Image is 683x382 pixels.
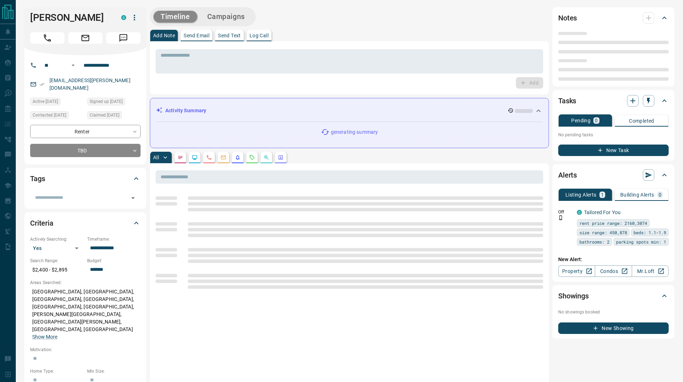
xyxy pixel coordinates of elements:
p: Home Type: [30,368,84,374]
p: Log Call [250,33,269,38]
div: condos.ca [121,15,126,20]
div: Renter [30,125,141,138]
p: Add Note [153,33,175,38]
div: Thu Aug 14 2025 [30,98,84,108]
p: Listing Alerts [565,192,597,197]
span: Message [106,32,141,44]
div: Tasks [558,92,669,109]
p: Motivation: [30,346,141,353]
h2: Alerts [558,169,577,181]
button: New Showing [558,322,669,334]
h2: Criteria [30,217,53,229]
span: beds: 1.1-1.9 [634,229,666,236]
div: Criteria [30,214,141,232]
a: Property [558,265,595,277]
div: condos.ca [577,210,582,215]
a: Tailored For You [584,209,621,215]
p: Actively Searching: [30,236,84,242]
div: Fri Aug 08 2025 [87,98,141,108]
p: Search Range: [30,258,84,264]
div: Alerts [558,166,669,184]
h2: Tags [30,173,45,184]
svg: Opportunities [264,155,269,160]
svg: Notes [177,155,183,160]
button: Timeline [153,11,197,23]
svg: Emails [220,155,226,160]
div: Notes [558,9,669,27]
svg: Listing Alerts [235,155,241,160]
span: Call [30,32,65,44]
span: Contacted [DATE] [33,112,66,119]
div: Sat Aug 09 2025 [30,111,84,121]
h2: Tasks [558,95,576,107]
button: Campaigns [200,11,252,23]
p: Off [558,209,573,215]
button: New Task [558,145,669,156]
p: Budget: [87,258,141,264]
p: [GEOGRAPHIC_DATA], [GEOGRAPHIC_DATA], [GEOGRAPHIC_DATA], [GEOGRAPHIC_DATA], [GEOGRAPHIC_DATA], [G... [30,286,141,343]
p: Areas Searched: [30,279,141,286]
p: Pending [571,118,590,123]
div: Activity Summary [156,104,543,117]
svg: Push Notification Only [558,215,563,220]
span: Email [68,32,103,44]
a: Condos [595,265,632,277]
p: All [153,155,159,160]
p: No pending tasks [558,129,669,140]
p: Send Text [218,33,241,38]
p: $2,400 - $2,895 [30,264,84,276]
button: Open [69,61,77,70]
p: Completed [629,118,654,123]
svg: Agent Actions [278,155,284,160]
div: Tags [30,170,141,187]
p: 0 [595,118,598,123]
h2: Showings [558,290,589,302]
svg: Email Verified [39,82,44,87]
a: [EMAIL_ADDRESS][PERSON_NAME][DOMAIN_NAME] [49,77,131,91]
p: generating summary [331,128,378,136]
h2: Notes [558,12,577,24]
button: Show More [32,333,57,341]
a: Mr.Loft [632,265,669,277]
span: bathrooms: 2 [579,238,610,245]
p: Min Size: [87,368,141,374]
h1: [PERSON_NAME] [30,12,110,23]
div: Yes [30,242,84,254]
span: rent price range: 2160,3074 [579,220,647,227]
p: Activity Summary [165,107,206,114]
p: Building Alerts [620,192,654,197]
button: Open [128,193,138,203]
p: No showings booked [558,309,669,315]
svg: Requests [249,155,255,160]
svg: Calls [206,155,212,160]
p: Timeframe: [87,236,141,242]
div: Showings [558,287,669,305]
span: Claimed [DATE] [90,112,119,119]
span: Signed up [DATE] [90,98,123,105]
span: Active [DATE] [33,98,58,105]
p: 0 [659,192,661,197]
div: Sat Aug 09 2025 [87,111,141,121]
div: TBD [30,144,141,157]
span: parking spots min: 1 [616,238,666,245]
p: 1 [601,192,604,197]
p: Send Email [184,33,209,38]
p: New Alert: [558,256,669,263]
svg: Lead Browsing Activity [192,155,198,160]
span: size range: 450,878 [579,229,627,236]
